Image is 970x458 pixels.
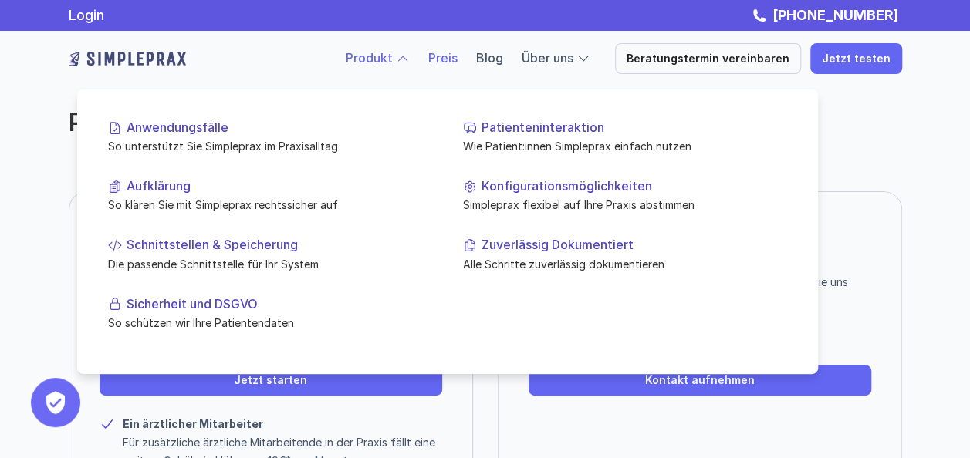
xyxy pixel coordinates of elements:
[463,197,787,213] p: Simpleprax flexibel auf Ihre Praxis abstimmen
[428,50,458,66] a: Preis
[96,108,444,167] a: AnwendungsfälleSo unterstützt Sie Simpleprax im Praxisalltag
[108,197,432,213] p: So klären Sie mit Simpleprax rechtssicher auf
[810,43,902,74] a: Jetzt testen
[96,225,444,284] a: Schnittstellen & SpeicherungDie passende Schnittstelle für Ihr System
[476,50,503,66] a: Blog
[522,50,573,66] a: Über uns
[346,50,393,66] a: Produkt
[108,255,432,271] p: Die passende Schnittstelle für Ihr System
[96,284,444,342] a: Sicherheit und DSGVOSo schützen wir Ihre Patientendaten
[100,365,442,396] a: Jetzt starten
[482,120,787,135] p: Patienteninteraktion
[769,7,902,23] a: [PHONE_NUMBER]
[627,52,789,66] p: Beratungstermin vereinbaren
[529,365,871,396] a: Kontakt aufnehmen
[451,108,799,167] a: PatienteninteraktionWie Patient:innen Simpleprax einfach nutzen
[482,237,787,252] p: Zuverlässig Dokumentiert
[123,417,263,430] strong: Ein ärztlicher Mitarbeiter
[482,179,787,194] p: Konfigurationsmöglichkeiten
[615,43,801,74] a: Beratungstermin vereinbaren
[463,138,787,154] p: Wie Patient:innen Simpleprax einfach nutzen
[69,7,104,23] a: Login
[127,179,432,194] p: Aufklärung
[463,255,787,271] p: Alle Schritte zuverlässig dokumentieren
[127,120,432,135] p: Anwendungsfälle
[645,374,755,387] p: Kontakt aufnehmen
[822,52,891,66] p: Jetzt testen
[108,315,432,331] p: So schützen wir Ihre Patientendaten
[451,225,799,284] a: Zuverlässig DokumentiertAlle Schritte zuverlässig dokumentieren
[96,167,444,225] a: AufklärungSo klären Sie mit Simpleprax rechtssicher auf
[127,237,432,252] p: Schnittstellen & Speicherung
[69,108,647,137] h2: Preis
[451,167,799,225] a: KonfigurationsmöglichkeitenSimpleprax flexibel auf Ihre Praxis abstimmen
[108,138,432,154] p: So unterstützt Sie Simpleprax im Praxisalltag
[127,296,432,311] p: Sicherheit und DSGVO
[234,374,307,387] p: Jetzt starten
[772,7,898,23] strong: [PHONE_NUMBER]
